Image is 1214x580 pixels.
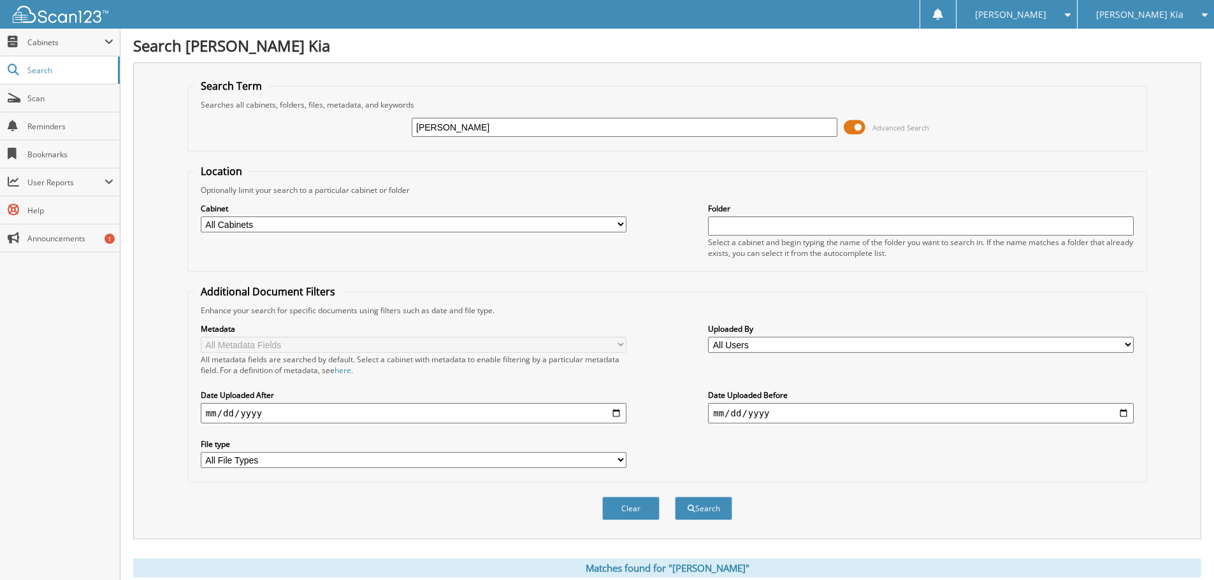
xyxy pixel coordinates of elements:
[708,403,1134,423] input: end
[201,439,626,449] label: File type
[27,93,113,104] span: Scan
[194,185,1140,195] div: Optionally limit your search to a particular cabinet or folder
[872,123,929,132] span: Advanced Search
[27,65,112,76] span: Search
[201,403,626,423] input: start
[27,205,113,216] span: Help
[27,121,113,132] span: Reminders
[708,323,1134,334] label: Uploaded By
[194,285,342,299] legend: Additional Document Filters
[602,497,660,520] button: Clear
[133,558,1201,577] div: Matches found for "[PERSON_NAME]"
[201,390,626,400] label: Date Uploaded After
[194,164,249,178] legend: Location
[27,149,113,160] span: Bookmarks
[27,233,113,244] span: Announcements
[27,177,105,188] span: User Reports
[194,305,1140,316] div: Enhance your search for specific documents using filters such as date and file type.
[201,354,626,376] div: All metadata fields are searched by default. Select a cabinet with metadata to enable filtering b...
[133,35,1201,56] h1: Search [PERSON_NAME] Kia
[708,237,1134,258] div: Select a cabinet and begin typing the name of the folder you want to search in. If the name match...
[675,497,732,520] button: Search
[194,79,268,93] legend: Search Term
[105,234,115,244] div: 1
[201,203,626,214] label: Cabinet
[194,99,1140,110] div: Searches all cabinets, folders, files, metadata, and keywords
[335,365,351,376] a: here
[27,37,105,48] span: Cabinets
[708,390,1134,400] label: Date Uploaded Before
[1096,11,1183,18] span: [PERSON_NAME] Kia
[13,6,108,23] img: scan123-logo-white.svg
[201,323,626,334] label: Metadata
[708,203,1134,214] label: Folder
[975,11,1046,18] span: [PERSON_NAME]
